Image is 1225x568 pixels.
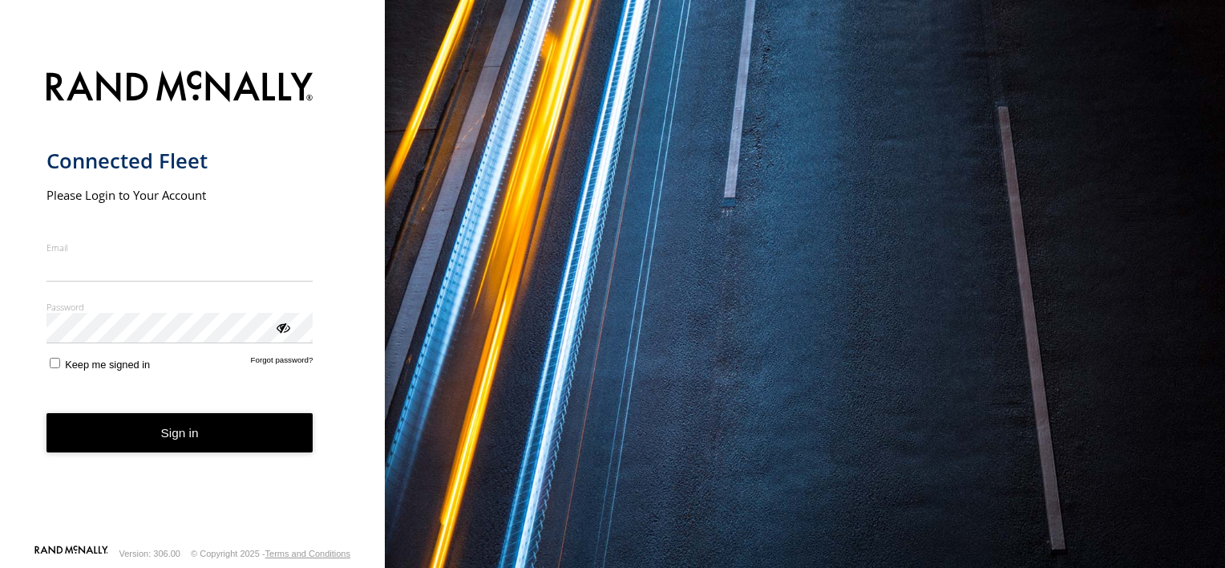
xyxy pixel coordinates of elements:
div: © Copyright 2025 - [191,549,350,558]
form: main [46,61,339,544]
h2: Please Login to Your Account [46,187,313,203]
input: Keep me signed in [50,358,60,368]
button: Sign in [46,413,313,452]
label: Password [46,301,313,313]
label: Email [46,241,313,254]
div: Version: 306.00 [119,549,180,558]
a: Forgot password? [251,355,313,371]
img: Rand McNally [46,67,313,108]
a: Visit our Website [34,546,108,562]
a: Terms and Conditions [265,549,350,558]
h1: Connected Fleet [46,148,313,174]
span: Keep me signed in [65,359,150,371]
div: ViewPassword [274,318,290,335]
